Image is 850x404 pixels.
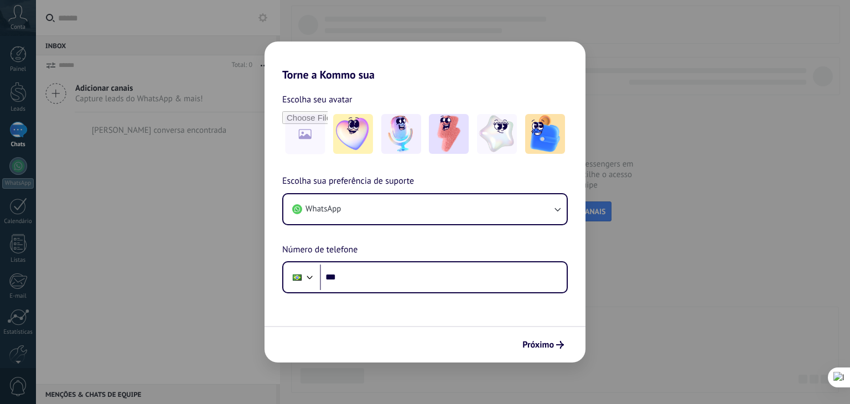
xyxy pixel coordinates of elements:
[525,114,565,154] img: -5.jpeg
[477,114,517,154] img: -4.jpeg
[283,194,567,224] button: WhatsApp
[522,341,554,349] span: Próximo
[287,266,308,289] div: Brazil: + 55
[265,42,585,81] h2: Torne a Kommo sua
[305,204,341,215] span: WhatsApp
[429,114,469,154] img: -3.jpeg
[333,114,373,154] img: -1.jpeg
[517,335,569,354] button: Próximo
[381,114,421,154] img: -2.jpeg
[282,92,353,107] span: Escolha seu avatar
[282,174,414,189] span: Escolha sua preferência de suporte
[282,243,357,257] span: Número de telefone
